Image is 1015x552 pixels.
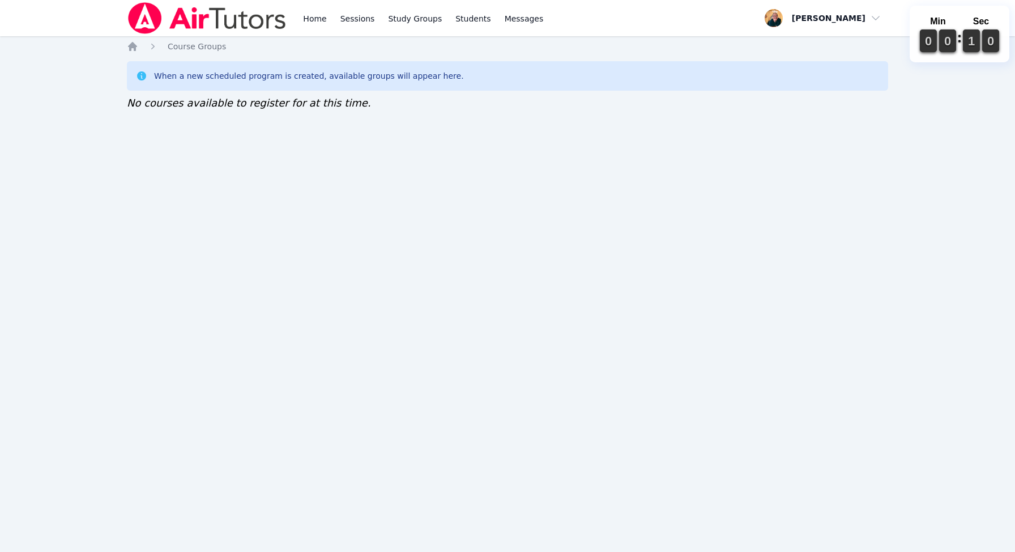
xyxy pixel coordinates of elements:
[168,42,226,51] span: Course Groups
[127,2,287,34] img: Air Tutors
[505,13,544,24] span: Messages
[168,41,226,52] a: Course Groups
[127,97,371,109] span: No courses available to register for at this time.
[127,41,888,52] nav: Breadcrumb
[154,70,464,82] div: When a new scheduled program is created, available groups will appear here.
